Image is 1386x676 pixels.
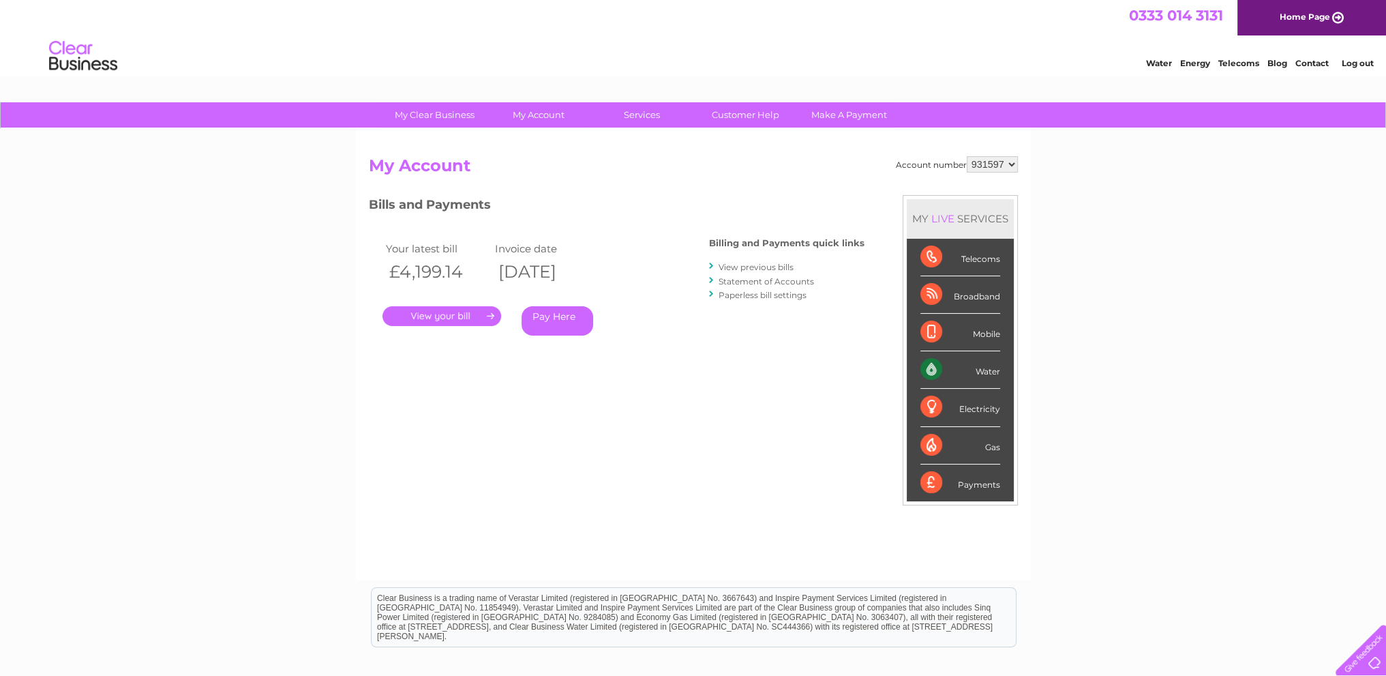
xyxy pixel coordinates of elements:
[522,306,593,336] a: Pay Here
[369,195,864,219] h3: Bills and Payments
[920,351,1000,389] div: Water
[920,276,1000,314] div: Broadband
[1295,58,1329,68] a: Contact
[1129,7,1223,24] a: 0333 014 3131
[920,465,1000,501] div: Payments
[369,156,1018,182] h2: My Account
[482,102,594,128] a: My Account
[382,306,501,326] a: .
[382,239,492,258] td: Your latest bill
[1341,58,1373,68] a: Log out
[1180,58,1210,68] a: Energy
[896,156,1018,173] div: Account number
[372,8,1016,66] div: Clear Business is a trading name of Verastar Limited (registered in [GEOGRAPHIC_DATA] No. 3667643...
[1218,58,1259,68] a: Telecoms
[920,427,1000,465] div: Gas
[793,102,905,128] a: Make A Payment
[709,238,864,248] h4: Billing and Payments quick links
[719,262,794,272] a: View previous bills
[907,199,1014,238] div: MY SERVICES
[1146,58,1172,68] a: Water
[920,389,1000,426] div: Electricity
[382,258,492,286] th: £4,199.14
[378,102,491,128] a: My Clear Business
[48,35,118,77] img: logo.png
[586,102,698,128] a: Services
[492,239,601,258] td: Invoice date
[920,239,1000,276] div: Telecoms
[689,102,802,128] a: Customer Help
[719,276,814,286] a: Statement of Accounts
[492,258,601,286] th: [DATE]
[1267,58,1287,68] a: Blog
[920,314,1000,351] div: Mobile
[719,290,807,300] a: Paperless bill settings
[929,212,957,225] div: LIVE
